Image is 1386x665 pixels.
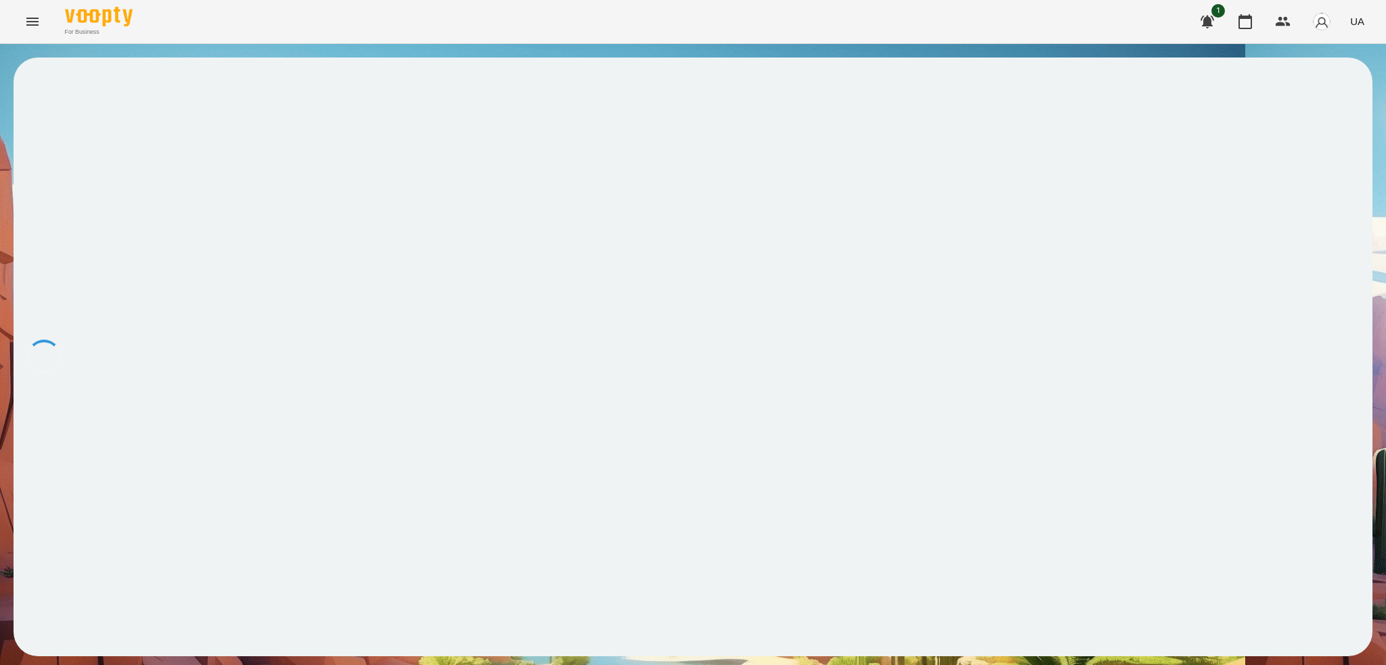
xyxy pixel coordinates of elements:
span: UA [1350,14,1364,28]
span: 1 [1211,4,1225,18]
button: UA [1345,9,1370,34]
span: For Business [65,28,133,37]
img: avatar_s.png [1312,12,1331,31]
img: Voopty Logo [65,7,133,26]
button: Menu [16,5,49,38]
